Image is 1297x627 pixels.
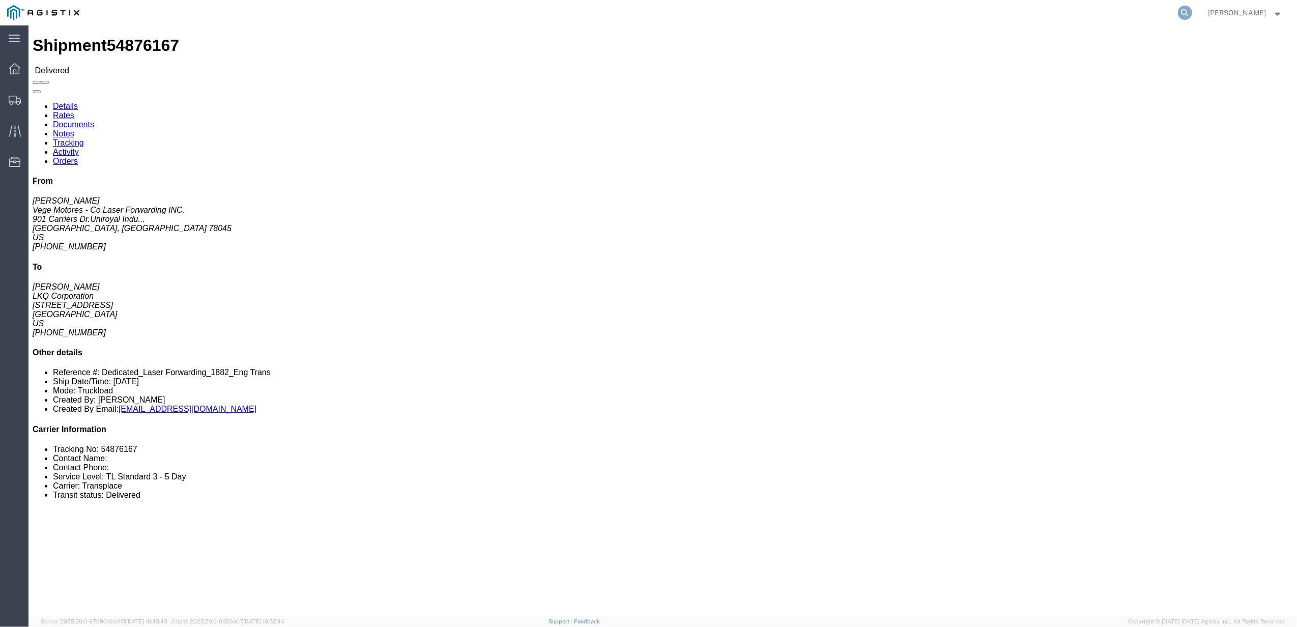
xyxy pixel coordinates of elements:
[7,5,79,20] img: logo
[28,25,1297,616] iframe: FS Legacy Container
[574,618,600,624] a: Feedback
[243,618,284,624] span: [DATE] 10:52:44
[172,618,284,624] span: Client: 2025.20.0-035ba07
[1208,7,1266,18] span: Jorge Hinojosa
[1208,7,1283,19] button: [PERSON_NAME]
[41,618,167,624] span: Server: 2025.20.0-970904bc0f3
[126,618,167,624] span: [DATE] 10:43:43
[1128,617,1285,626] span: Copyright © [DATE]-[DATE] Agistix Inc., All Rights Reserved
[549,618,574,624] a: Support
